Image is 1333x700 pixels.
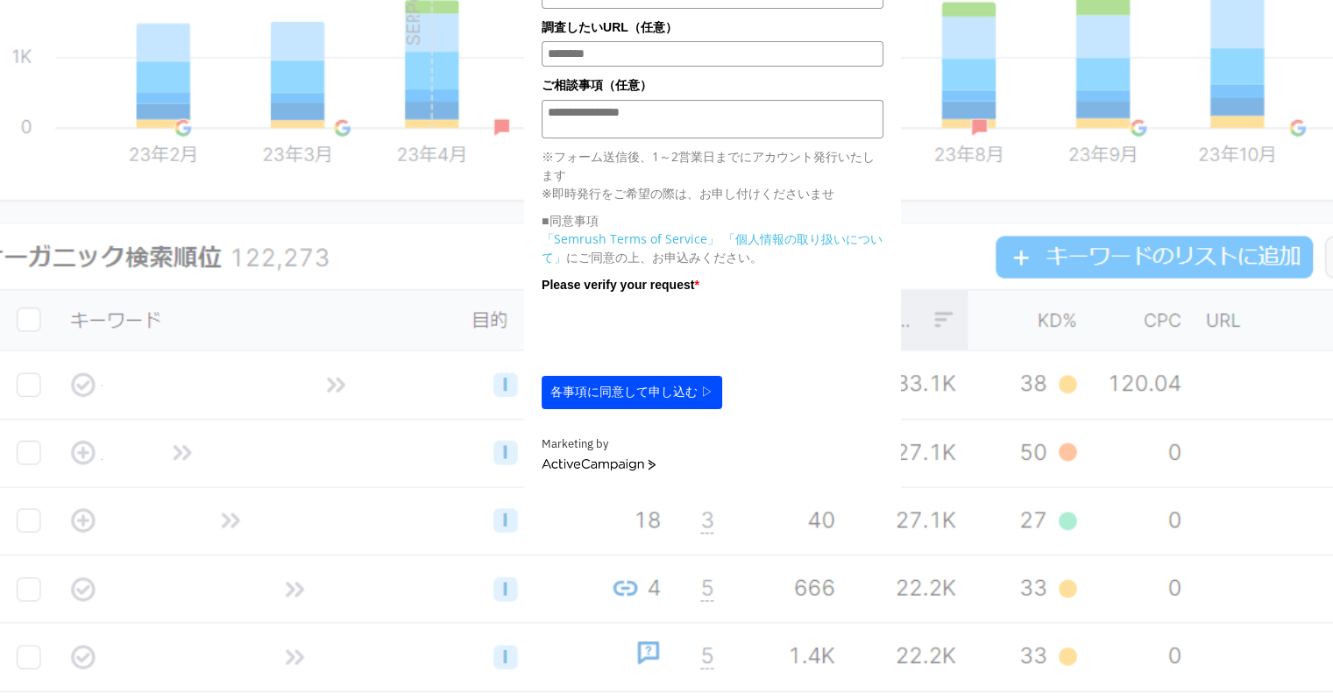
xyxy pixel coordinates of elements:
[542,299,808,367] iframe: reCAPTCHA
[542,230,883,266] p: にご同意の上、お申込みください。
[542,376,722,409] button: 各事項に同意して申し込む ▷
[542,75,883,95] label: ご相談事項（任意）
[542,211,883,230] p: ■同意事項
[542,275,883,294] label: Please verify your request
[542,230,883,265] a: 「個人情報の取り扱いについて」
[542,230,720,247] a: 「Semrush Terms of Service」
[542,147,883,202] p: ※フォーム送信後、1～2営業日までにアカウント発行いたします ※即時発行をご希望の際は、お申し付けくださいませ
[542,435,883,454] div: Marketing by
[542,18,883,37] label: 調査したいURL（任意）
